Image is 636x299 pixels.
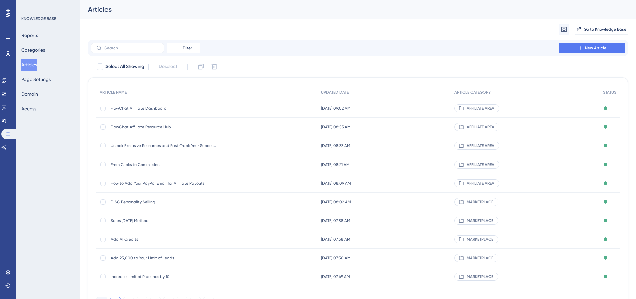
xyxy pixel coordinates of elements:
span: [DATE] 07:58 AM [321,218,350,223]
span: [DATE] 08:33 AM [321,143,350,148]
span: [DATE] 08:09 AM [321,181,351,186]
span: ARTICLE NAME [100,90,127,95]
span: AFFILIATE AREA [467,124,494,130]
button: Deselect [153,61,183,73]
button: Articles [21,59,37,71]
div: KNOWLEDGE BASE [21,16,56,21]
button: Reports [21,29,38,41]
button: Filter [167,43,200,53]
span: AFFILIATE AREA [467,181,494,186]
span: Unlock Exclusive Resources and Fast-Track Your Success 🚀 [111,143,217,148]
span: MARKETPLACE [467,274,493,279]
div: Articles [88,5,611,14]
span: AFFILIATE AREA [467,143,494,148]
span: Increase Limit of Pipelines by 10 [111,274,217,279]
span: ARTICLE CATEGORY [454,90,491,95]
span: Sales [DATE] Method [111,218,217,223]
span: [DATE] 07:49 AM [321,274,350,279]
input: Search [104,46,159,50]
button: New Article [559,43,625,53]
span: [DATE] 07:50 AM [321,255,351,261]
span: MARKETPLACE [467,218,493,223]
span: Add 25,000 to Your Limit of Leads [111,255,217,261]
span: From Clicks to Commissions [111,162,217,167]
span: [DATE] 08:53 AM [321,124,351,130]
span: STATUS [603,90,616,95]
button: Categories [21,44,45,56]
span: How to Add Your PayPal Email for Affiliate Payouts [111,181,217,186]
span: MARKETPLACE [467,237,493,242]
button: Access [21,103,36,115]
span: [DATE] 09:02 AM [321,106,351,111]
span: AFFILIATE AREA [467,162,494,167]
span: DiSC Personality Selling [111,199,217,205]
span: AFFILIATE AREA [467,106,494,111]
span: UPDATED DATE [321,90,349,95]
span: FlowChat Affiliate Resource Hub [111,124,217,130]
span: [DATE] 07:58 AM [321,237,350,242]
button: Go to Knowledge Base [575,24,628,35]
span: Select All Showing [105,63,144,71]
button: Page Settings [21,73,51,85]
span: [DATE] 08:21 AM [321,162,350,167]
span: Filter [183,45,192,51]
span: Add AI Credits [111,237,217,242]
span: MARKETPLACE [467,255,493,261]
span: FlowChat Affiliate Dashboard [111,106,217,111]
span: [DATE] 08:02 AM [321,199,351,205]
span: MARKETPLACE [467,199,493,205]
span: New Article [585,45,606,51]
span: Go to Knowledge Base [584,27,626,32]
button: Domain [21,88,38,100]
span: Deselect [159,63,177,71]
